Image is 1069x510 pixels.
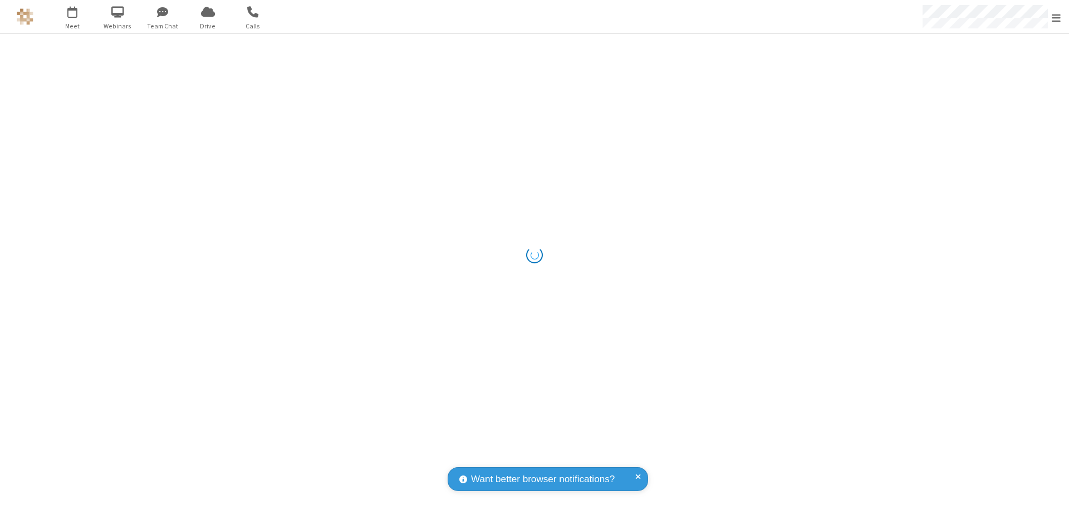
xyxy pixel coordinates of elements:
[187,21,229,31] span: Drive
[142,21,184,31] span: Team Chat
[471,472,615,487] span: Want better browser notifications?
[17,8,33,25] img: QA Selenium DO NOT DELETE OR CHANGE
[232,21,274,31] span: Calls
[97,21,139,31] span: Webinars
[52,21,94,31] span: Meet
